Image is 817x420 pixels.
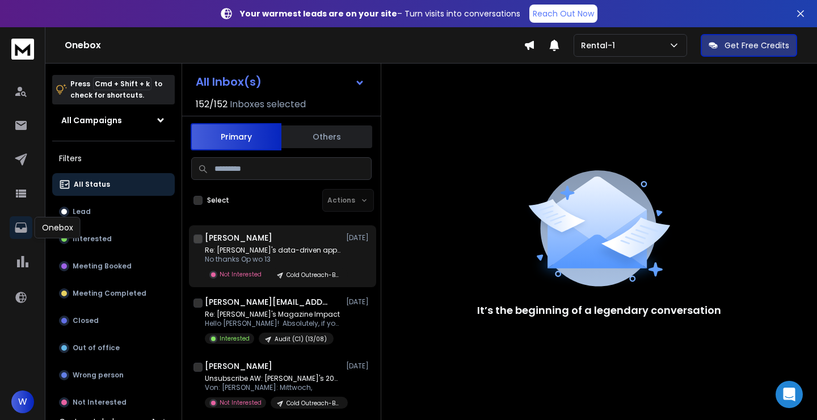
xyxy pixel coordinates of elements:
[187,70,374,93] button: All Inbox(s)
[287,399,341,408] p: Cold Outreach-B6 (12/08)
[205,360,272,372] h1: [PERSON_NAME]
[52,364,175,387] button: Wrong person
[776,381,803,408] div: Open Intercom Messenger
[73,343,120,352] p: Out of office
[287,271,341,279] p: Cold Outreach-B6 (12/08)
[11,390,34,413] button: W
[205,383,341,392] p: Von: [PERSON_NAME]: Mittwoch,
[52,309,175,332] button: Closed
[240,8,397,19] strong: Your warmest leads are on your site
[240,8,520,19] p: – Turn visits into conversations
[52,228,175,250] button: Interested
[73,234,112,243] p: Interested
[73,316,99,325] p: Closed
[275,335,327,343] p: Audit (C1) (13/08)
[205,296,330,308] h1: [PERSON_NAME][EMAIL_ADDRESS][DOMAIN_NAME]
[52,150,175,166] h3: Filters
[196,98,228,111] span: 152 / 152
[11,39,34,60] img: logo
[52,200,175,223] button: Lead
[207,196,229,205] label: Select
[74,180,110,189] p: All Status
[52,173,175,196] button: All Status
[73,371,124,380] p: Wrong person
[581,40,620,51] p: Rental-1
[205,246,341,255] p: Re: [PERSON_NAME]'s data-driven approach
[220,334,250,343] p: Interested
[52,282,175,305] button: Meeting Completed
[346,233,372,242] p: [DATE]
[205,232,272,243] h1: [PERSON_NAME]
[191,123,281,150] button: Primary
[725,40,789,51] p: Get Free Credits
[346,297,372,306] p: [DATE]
[65,39,524,52] h1: Onebox
[73,207,91,216] p: Lead
[70,78,162,101] p: Press to check for shortcuts.
[196,76,262,87] h1: All Inbox(s)
[61,115,122,126] h1: All Campaigns
[281,124,372,149] button: Others
[701,34,797,57] button: Get Free Credits
[205,319,341,328] p: Hello [PERSON_NAME]! Absolutely, if you want
[52,391,175,414] button: Not Interested
[35,217,81,238] div: Onebox
[230,98,306,111] h3: Inboxes selected
[220,398,262,407] p: Not Interested
[73,398,127,407] p: Not Interested
[205,255,341,264] p: No thanks Op wo 13
[52,109,175,132] button: All Campaigns
[205,310,341,319] p: Re: [PERSON_NAME]'s Magazine Impact
[477,303,721,318] p: It’s the beginning of a legendary conversation
[529,5,597,23] a: Reach Out Now
[52,337,175,359] button: Out of office
[93,77,151,90] span: Cmd + Shift + k
[73,262,132,271] p: Meeting Booked
[205,374,341,383] p: Unsubscribe AW: [PERSON_NAME]'s 20-year expertise
[220,270,262,279] p: Not Interested
[52,255,175,278] button: Meeting Booked
[533,8,594,19] p: Reach Out Now
[346,362,372,371] p: [DATE]
[73,289,146,298] p: Meeting Completed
